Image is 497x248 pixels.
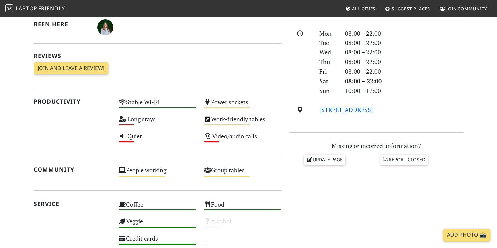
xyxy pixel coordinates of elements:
s: Long stays [127,115,156,123]
img: 6156-avery.jpg [97,19,113,35]
s: Video/audio calls [212,132,257,140]
div: Is it easy to find power sockets? [200,97,285,114]
div: 08:00 – 22:00 [341,76,468,86]
span: Suggest Places [392,6,430,12]
div: Is it quiet? [115,131,200,148]
span: Laptop [16,5,37,12]
img: LaptopFriendly [5,4,13,12]
a: Suggest Places [382,3,433,15]
div: Fri [315,67,341,76]
div: Is coffee available? [115,199,200,216]
a: Report closed [380,155,428,165]
div: 08:00 – 22:00 [341,29,468,38]
div: Is there Wi-Fi? [115,97,200,114]
div: Can you comfortably make audio/video calls? [200,131,285,148]
span: Friendly [38,5,65,12]
a: Join and leave a review! [34,62,108,75]
h2: Been here [34,21,90,28]
div: Wed [315,47,341,57]
h2: Productivity [34,98,111,105]
div: Tue [315,38,341,48]
div: Is alcohol offered? [200,216,285,233]
s: Quiet [127,132,142,140]
div: Mon [315,29,341,38]
div: 10:00 – 17:00 [341,86,468,96]
div: Are there veggie options? [115,216,200,233]
div: 08:00 – 22:00 [341,47,468,57]
div: Is food offered? [200,199,285,216]
h2: Community [34,166,111,173]
div: 08:00 – 22:00 [341,38,468,48]
h2: Reviews [34,52,281,59]
div: Thu [315,57,341,67]
a: [STREET_ADDRESS] [319,106,373,114]
p: Missing or incorrect information? [289,141,464,151]
a: Update page [304,155,345,165]
a: All Cities [343,3,378,15]
span: 艾弗里·马特丘克 [97,23,113,31]
span: All Cities [352,6,375,12]
div: 08:00 – 22:00 [341,67,468,76]
div: 08:00 – 22:00 [341,57,468,67]
div: Is it common to see other people working? [115,165,200,182]
a: LaptopFriendly LaptopFriendly [5,3,65,15]
div: How long can you comfortably stay and work? [115,114,200,130]
a: Join Community [437,3,490,15]
div: Sun [315,86,341,96]
h2: Service [34,200,111,207]
div: Are tables and chairs comfortable for work? [200,114,285,130]
div: Sat [315,76,341,86]
span: Join Community [446,6,487,12]
div: Are there group tables (for 6+ people)? [200,165,285,182]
